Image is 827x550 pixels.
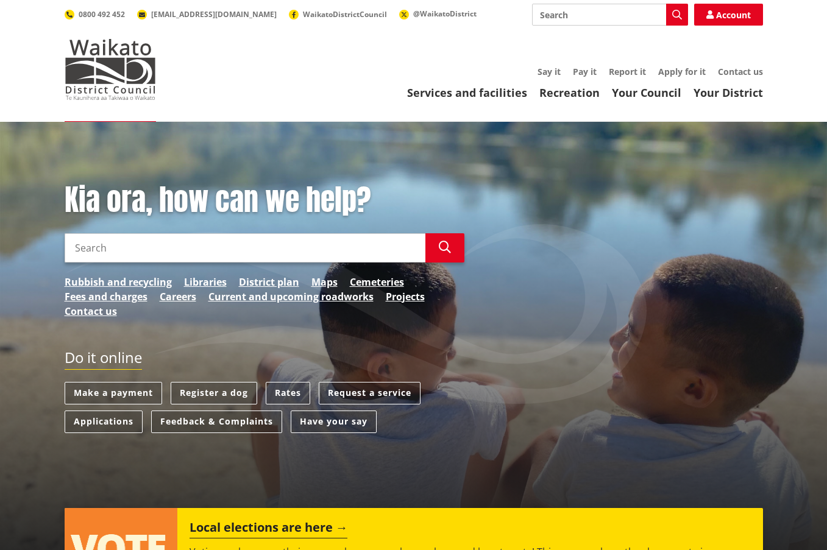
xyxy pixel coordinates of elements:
[289,9,387,19] a: WaikatoDistrictCouncil
[407,85,527,100] a: Services and facilities
[65,233,425,263] input: Search input
[350,275,404,289] a: Cemeteries
[65,349,142,370] h2: Do it online
[65,183,464,218] h1: Kia ora, how can we help?
[311,275,338,289] a: Maps
[539,85,600,100] a: Recreation
[208,289,374,304] a: Current and upcoming roadworks
[386,289,425,304] a: Projects
[65,382,162,404] a: Make a payment
[399,9,477,19] a: @WaikatoDistrict
[266,382,310,404] a: Rates
[303,9,387,19] span: WaikatoDistrictCouncil
[65,411,143,433] a: Applications
[137,9,277,19] a: [EMAIL_ADDRESS][DOMAIN_NAME]
[538,66,561,77] a: Say it
[239,275,299,289] a: District plan
[151,9,277,19] span: [EMAIL_ADDRESS][DOMAIN_NAME]
[160,289,196,304] a: Careers
[171,382,257,404] a: Register a dog
[65,275,172,289] a: Rubbish and recycling
[65,289,147,304] a: Fees and charges
[658,66,706,77] a: Apply for it
[190,520,347,538] h2: Local elections are here
[65,304,117,319] a: Contact us
[65,39,156,100] img: Waikato District Council - Te Kaunihera aa Takiwaa o Waikato
[151,411,282,433] a: Feedback & Complaints
[291,411,377,433] a: Have your say
[612,85,681,100] a: Your Council
[413,9,477,19] span: @WaikatoDistrict
[319,382,421,404] a: Request a service
[532,4,688,26] input: Search input
[184,275,227,289] a: Libraries
[694,4,763,26] a: Account
[65,9,125,19] a: 0800 492 452
[694,85,763,100] a: Your District
[609,66,646,77] a: Report it
[79,9,125,19] span: 0800 492 452
[573,66,597,77] a: Pay it
[718,66,763,77] a: Contact us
